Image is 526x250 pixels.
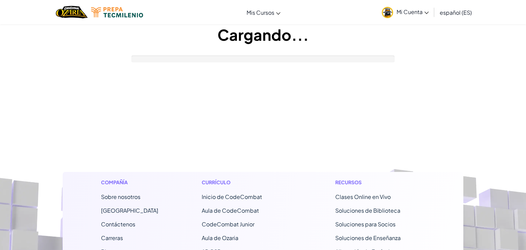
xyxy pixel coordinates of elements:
span: Contáctenos [101,221,135,228]
a: Sobre nosotros [101,193,140,200]
a: [GEOGRAPHIC_DATA] [101,207,158,214]
span: español (ES) [440,9,472,16]
a: Aula de CodeCombat [202,207,259,214]
a: Soluciones de Enseñanza [335,234,401,241]
a: Aula de Ozaria [202,234,238,241]
a: Ozaria by CodeCombat logo [56,5,88,19]
img: Home [56,5,88,19]
h1: Compañía [101,179,158,186]
a: Mis Cursos [243,3,284,22]
a: español (ES) [436,3,475,22]
a: Clases Online en Vivo [335,193,391,200]
a: Carreras [101,234,123,241]
span: Mi Cuenta [397,8,429,15]
span: Mis Cursos [247,9,274,16]
a: Mi Cuenta [378,1,432,23]
h1: Currículo [202,179,292,186]
h1: Recursos [335,179,425,186]
span: Inicio de CodeCombat [202,193,262,200]
a: Soluciones de Biblioteca [335,207,400,214]
img: Tecmilenio logo [91,7,143,17]
img: avatar [382,7,393,18]
a: CodeCombat Junior [202,221,254,228]
a: Soluciones para Socios [335,221,396,228]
